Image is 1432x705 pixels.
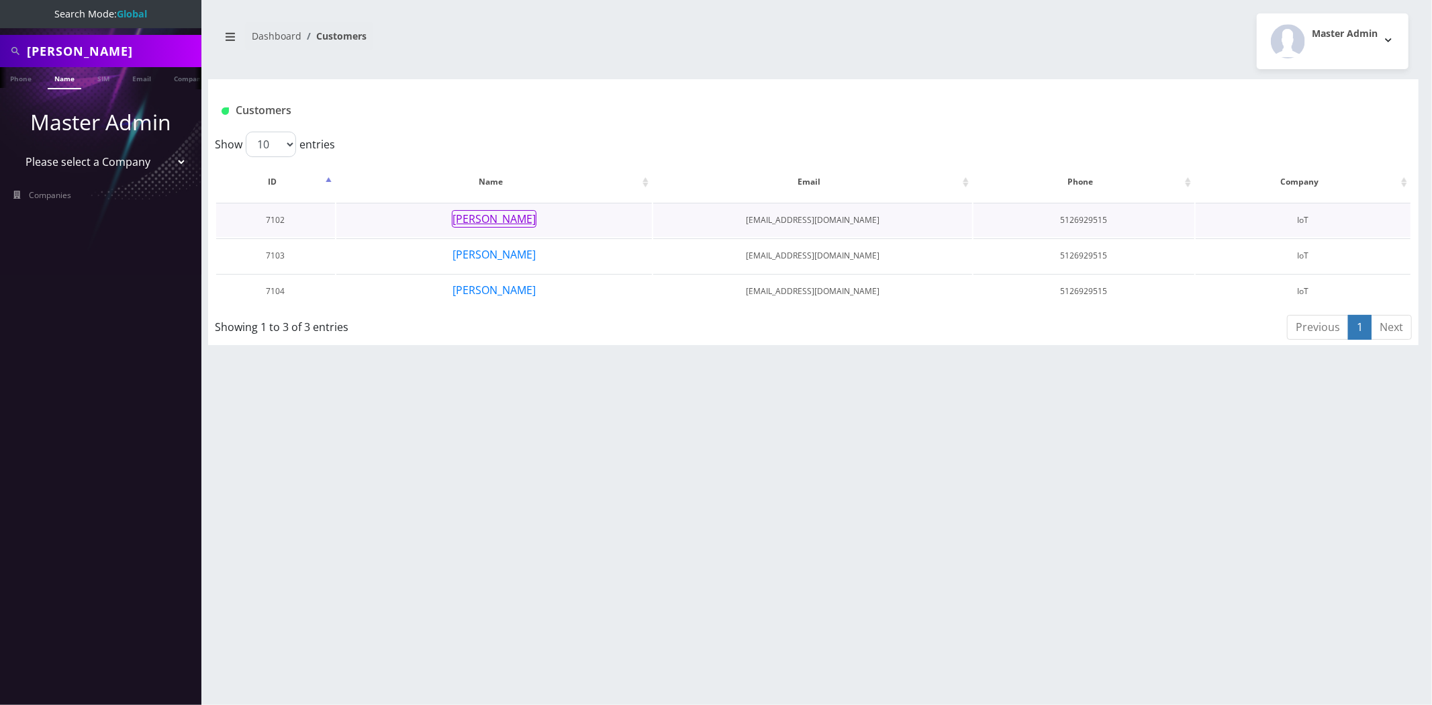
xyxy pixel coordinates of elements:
td: [EMAIL_ADDRESS][DOMAIN_NAME] [653,203,973,237]
button: [PERSON_NAME] [452,210,536,228]
h1: Customers [222,104,1204,117]
a: 1 [1348,315,1372,340]
button: [PERSON_NAME] [452,281,536,299]
a: Dashboard [252,30,301,42]
select: Showentries [246,132,296,157]
td: 7104 [216,274,335,308]
a: SIM [91,67,116,88]
a: Phone [3,67,38,88]
a: Next [1371,315,1412,340]
td: [EMAIL_ADDRESS][DOMAIN_NAME] [653,274,973,308]
td: IoT [1196,274,1411,308]
td: [EMAIL_ADDRESS][DOMAIN_NAME] [653,238,973,273]
button: Master Admin [1257,13,1409,69]
td: 7103 [216,238,335,273]
li: Customers [301,29,367,43]
nav: breadcrumb [218,22,804,60]
th: Company: activate to sort column ascending [1196,162,1411,201]
h2: Master Admin [1312,28,1378,40]
td: 5126929515 [973,238,1194,273]
td: 5126929515 [973,274,1194,308]
input: Search All Companies [27,38,198,64]
button: [PERSON_NAME] [452,246,536,263]
th: Name: activate to sort column ascending [336,162,652,201]
strong: Global [117,7,147,20]
th: ID: activate to sort column descending [216,162,335,201]
a: Company [167,67,212,88]
a: Previous [1287,315,1349,340]
td: 5126929515 [973,203,1194,237]
label: Show entries [215,132,335,157]
th: Phone: activate to sort column ascending [973,162,1194,201]
td: 7102 [216,203,335,237]
td: IoT [1196,203,1411,237]
span: Companies [30,189,72,201]
span: Search Mode: [54,7,147,20]
th: Email: activate to sort column ascending [653,162,973,201]
a: Name [48,67,81,89]
a: Email [126,67,158,88]
td: IoT [1196,238,1411,273]
div: Showing 1 to 3 of 3 entries [215,314,704,335]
